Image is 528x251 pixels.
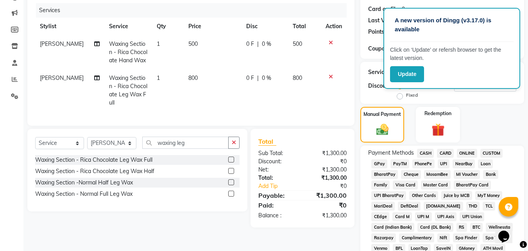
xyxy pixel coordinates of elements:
div: ₹0 [311,182,353,190]
span: [PERSON_NAME] [40,74,84,81]
div: Card on file: [368,5,400,13]
div: Waxing Section - Rica Chocolate Leg Wax Half [35,167,154,175]
span: Master Card [421,181,451,190]
span: Nift [437,233,450,242]
span: NearBuy [453,159,475,168]
div: Coupon Code [368,45,417,53]
th: Total [288,18,321,35]
div: Net: [252,166,302,174]
span: Bank [483,170,498,179]
span: 800 [293,74,302,81]
span: 1 [157,74,160,81]
span: CARD [437,149,454,158]
p: Click on ‘Update’ or refersh browser to get the latest version. [390,46,514,62]
span: Payment Methods [368,149,414,157]
div: Sub Total: [252,149,302,157]
span: Cheque [401,170,421,179]
span: 0 F [246,74,254,82]
span: Loan [478,159,493,168]
span: BTC [470,223,483,232]
span: Waxing Section - Rica Chocolate Leg Wax Full [109,74,147,106]
label: Manual Payment [363,111,401,118]
span: 500 [293,40,302,47]
img: _cash.svg [372,123,392,137]
div: Services [36,3,353,18]
img: _gift.svg [428,122,449,138]
button: Update [390,66,424,82]
th: Service [104,18,152,35]
th: Action [321,18,347,35]
span: MyT Money [475,191,503,200]
input: Search or Scan [142,137,229,149]
th: Qty [152,18,184,35]
div: Points: [368,28,386,36]
div: ₹1,300.00 [302,149,353,157]
span: Other Cards [409,191,438,200]
div: Waxing Section - Normal Full Leg Wax [35,190,132,198]
span: Complimentary [399,233,434,242]
span: MI Voucher [454,170,480,179]
span: TCL [483,202,495,211]
p: A new version of Dingg (v3.17.0) is available [395,16,509,34]
span: CEdge [371,212,389,221]
span: 0 % [262,74,271,82]
span: | [257,74,259,82]
label: Fixed [406,92,418,99]
iframe: chat widget [495,220,520,243]
span: | [257,40,259,48]
div: Waxing Section -Normal Half Leg Wax [35,179,133,187]
span: CUSTOM [480,149,503,158]
div: ₹1,300.00 [302,211,353,220]
span: Card (DL Bank) [417,223,453,232]
div: Discount: [252,157,302,166]
div: ₹1,300.00 [302,191,353,200]
span: GPay [371,159,387,168]
span: ONLINE [457,149,477,158]
span: [DOMAIN_NAME] [424,202,463,211]
div: Waxing Section - Rica Chocolate Leg Wax Full [35,156,152,164]
div: Paid: [252,200,302,210]
span: Wellnessta [486,223,513,232]
span: 1 [157,40,160,47]
div: 0 [402,5,405,13]
div: ₹0 [302,200,353,210]
span: Spa Finder [453,233,480,242]
a: Add Tip [252,182,311,190]
span: PayTM [390,159,409,168]
span: Razorpay [371,233,396,242]
span: Card (Indian Bank) [371,223,414,232]
span: UPI Axis [435,212,457,221]
span: UPI [438,159,450,168]
span: UPI M [415,212,432,221]
div: ₹0 [302,157,353,166]
div: Discount: [368,82,392,90]
span: MosamBee [424,170,451,179]
span: 0 % [262,40,271,48]
th: Price [184,18,242,35]
span: 800 [188,74,198,81]
label: Redemption [424,110,451,117]
span: UPI BharatPay [371,191,406,200]
span: Waxing Section - Rica Chocolate Hand Wax [109,40,147,64]
div: Last Visit: [368,16,394,25]
span: PhonePe [412,159,435,168]
th: Stylist [35,18,104,35]
span: RS [456,223,467,232]
span: Total [258,137,276,146]
div: ₹1,300.00 [302,174,353,182]
span: CASH [417,149,434,158]
span: UPI Union [460,212,484,221]
div: ₹1,300.00 [302,166,353,174]
span: Spa Week [483,233,508,242]
div: Payable: [252,191,302,200]
span: [PERSON_NAME] [40,40,84,47]
span: Visa Card [393,181,418,190]
span: 0 F [246,40,254,48]
th: Disc [242,18,288,35]
span: MariDeal [371,202,395,211]
span: BharatPay [371,170,398,179]
span: BharatPay Card [454,181,491,190]
span: Card M [392,212,412,221]
div: Total: [252,174,302,182]
span: DefiDeal [398,202,421,211]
